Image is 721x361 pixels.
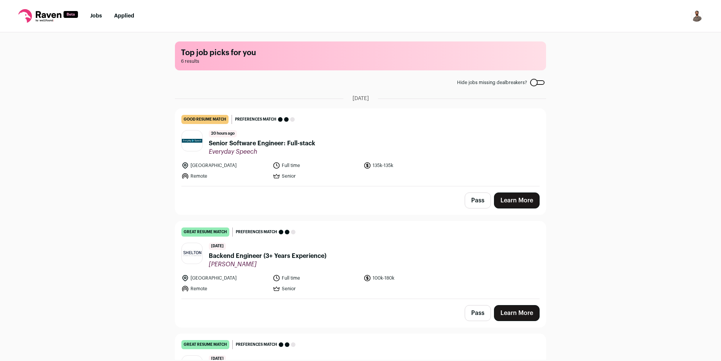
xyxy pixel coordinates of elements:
li: Full time [273,274,359,282]
li: Senior [273,285,359,293]
li: 100k-180k [364,274,450,282]
span: Preferences match [236,228,277,236]
h1: Top job picks for you [181,48,540,58]
img: bd2fb7163a395df2b3d470e8d54f05cb10360b2efa4eb27769bb02c81e75d5fc.jpg [182,139,202,142]
img: 51222e2254414fdc46258c55a5d544bdb041ce40bec2ad1ec53dc3d1f4273793.png [182,243,202,264]
li: Senior [273,172,359,180]
li: Full time [273,162,359,169]
a: Learn More [494,192,540,208]
span: 20 hours ago [209,130,237,137]
li: Remote [181,285,268,293]
span: Hide jobs missing dealbreakers? [457,80,527,86]
span: Preferences match [235,116,276,123]
div: good resume match [181,115,229,124]
li: [GEOGRAPHIC_DATA] [181,274,268,282]
span: [PERSON_NAME] [209,261,326,268]
div: great resume match [181,340,229,349]
span: [DATE] [209,243,226,250]
a: Jobs [90,13,102,19]
button: Open dropdown [691,10,703,22]
span: Preferences match [236,341,277,348]
li: 135k-135k [364,162,450,169]
span: Everyday Speech [209,148,315,156]
a: Learn More [494,305,540,321]
span: Backend Engineer (3+ Years Experience) [209,251,326,261]
a: good resume match Preferences match 20 hours ago Senior Software Engineer: Full-stack Everyday Sp... [175,109,546,186]
span: Senior Software Engineer: Full-stack [209,139,315,148]
div: great resume match [181,227,229,237]
button: Pass [465,192,491,208]
span: 6 results [181,58,540,64]
span: [DATE] [353,95,369,102]
li: Remote [181,172,268,180]
a: great resume match Preferences match [DATE] Backend Engineer (3+ Years Experience) [PERSON_NAME] ... [175,221,546,299]
a: Applied [114,13,134,19]
button: Pass [465,305,491,321]
li: [GEOGRAPHIC_DATA] [181,162,268,169]
img: 10099330-medium_jpg [691,10,703,22]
